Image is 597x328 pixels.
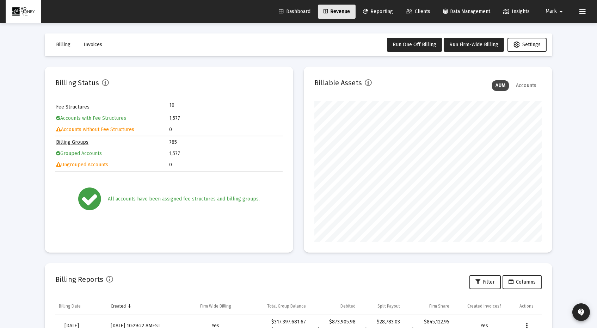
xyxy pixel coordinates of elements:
[503,275,542,289] button: Columns
[246,298,309,315] td: Column Total Group Balance
[314,77,362,88] h2: Billable Assets
[55,298,107,315] td: Column Billing Date
[318,5,356,19] a: Revenue
[107,298,185,315] td: Column Created
[59,303,81,309] div: Billing Date
[84,42,102,48] span: Invoices
[108,196,260,203] div: All accounts have been assigned fee structures and billing groups.
[407,318,449,326] div: $845,122.95
[56,124,169,135] td: Accounts without Fee Structures
[498,5,535,19] a: Insights
[503,8,530,14] span: Insights
[56,104,90,110] a: Fee Structures
[50,38,76,52] button: Billing
[537,4,574,18] button: Mark
[404,298,453,315] td: Column Firm Share
[56,160,169,170] td: Ungrouped Accounts
[492,80,509,91] div: AUM
[56,148,169,159] td: Grouped Accounts
[516,298,542,315] td: Column Actions
[78,38,108,52] button: Invoices
[55,274,103,285] h2: Billing Reports
[513,42,541,48] span: Settings
[170,160,282,170] td: 0
[387,38,442,52] button: Run One Off Billing
[577,308,585,316] mat-icon: contact_support
[170,137,282,148] td: 785
[453,298,516,315] td: Column Created Invoices?
[279,8,310,14] span: Dashboard
[267,303,306,309] div: Total Group Balance
[557,5,565,19] mat-icon: arrow_drop_down
[170,113,282,124] td: 1,577
[467,303,501,309] div: Created Invoices?
[170,124,282,135] td: 0
[546,8,557,14] span: Mark
[444,38,504,52] button: Run Firm-Wide Billing
[512,80,540,91] div: Accounts
[324,8,350,14] span: Revenue
[170,102,226,109] td: 10
[469,275,501,289] button: Filter
[56,139,88,145] a: Billing Groups
[273,5,316,19] a: Dashboard
[313,318,355,326] div: $873,905.98
[55,77,99,88] h2: Billing Status
[400,5,436,19] a: Clients
[185,298,247,315] td: Column Firm Wide Billing
[519,303,534,309] div: Actions
[429,303,449,309] div: Firm Share
[170,148,282,159] td: 1,577
[359,298,404,315] td: Column Split Payout
[11,5,36,19] img: Dashboard
[363,8,393,14] span: Reporting
[509,279,536,285] span: Columns
[507,38,547,52] button: Settings
[111,303,126,309] div: Created
[406,8,430,14] span: Clients
[200,303,231,309] div: Firm Wide Billing
[56,113,169,124] td: Accounts with Fee Structures
[393,42,436,48] span: Run One Off Billing
[449,42,498,48] span: Run Firm-Wide Billing
[340,303,356,309] div: Debited
[377,303,400,309] div: Split Payout
[309,298,359,315] td: Column Debited
[56,42,70,48] span: Billing
[438,5,496,19] a: Data Management
[357,5,399,19] a: Reporting
[475,279,495,285] span: Filter
[443,8,490,14] span: Data Management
